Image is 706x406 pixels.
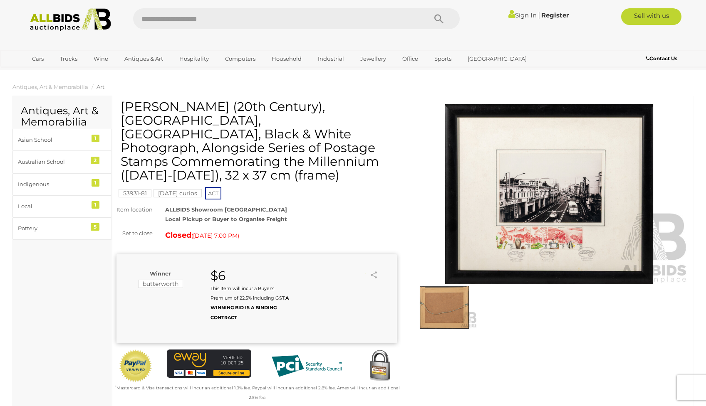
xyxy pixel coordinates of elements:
[541,11,569,19] a: Register
[138,280,183,288] mark: butterworth
[154,189,202,197] mark: [DATE] curios
[27,52,49,66] a: Cars
[646,54,679,63] a: Contact Us
[165,231,191,240] strong: Closed
[119,190,151,197] a: 53931-81
[538,10,540,20] span: |
[193,232,238,239] span: [DATE] 7:00 PM
[18,157,87,167] div: Australian School
[18,224,87,233] div: Pottery
[621,8,681,25] a: Sell with us
[18,135,87,145] div: Asian School
[97,84,104,90] a: Art
[205,187,221,199] span: ACT
[18,202,87,211] div: Local
[12,217,112,239] a: Pottery 5
[119,349,153,383] img: Official PayPal Seal
[12,84,88,90] a: Antiques, Art & Memorabilia
[154,190,202,197] a: [DATE] curios
[12,173,112,195] a: Indigenous 1
[121,100,395,182] h1: [PERSON_NAME] (20th Century), [GEOGRAPHIC_DATA], [GEOGRAPHIC_DATA], Black & White Photograph, Alo...
[167,349,251,378] img: eWAY Payment Gateway
[211,285,289,320] small: This Item will incur a Buyer's Premium of 22.5% including GST.
[92,135,99,142] div: 1
[25,8,116,31] img: Allbids.com.au
[12,195,112,217] a: Local 1
[508,11,537,19] a: Sign In
[265,349,348,383] img: PCI DSS compliant
[18,180,87,189] div: Indigenous
[174,52,214,66] a: Hospitality
[165,216,287,222] strong: Local Pickup or Buyer to Organise Freight
[266,52,307,66] a: Household
[12,129,112,151] a: Asian School 1
[397,52,424,66] a: Office
[119,52,168,66] a: Antiques & Art
[21,105,104,128] h2: Antiques, Art & Memorabilia
[54,52,83,66] a: Trucks
[165,206,287,213] strong: ALLBIDS Showroom [GEOGRAPHIC_DATA]
[12,151,112,173] a: Australian School 2
[462,52,532,66] a: [GEOGRAPHIC_DATA]
[91,223,99,231] div: 5
[92,179,99,187] div: 1
[312,52,349,66] a: Industrial
[150,270,171,277] b: Winner
[646,55,677,62] b: Contact Us
[110,205,159,214] div: Item location
[418,8,460,29] button: Search
[211,268,225,283] strong: $6
[119,189,151,197] mark: 53931-81
[91,157,99,164] div: 2
[115,385,400,400] small: Mastercard & Visa transactions will incur an additional 1.9% fee. Paypal will incur an additional...
[88,52,114,66] a: Wine
[429,52,457,66] a: Sports
[411,286,477,329] img: Artist Unknown (20th Century), Penang Road, Penang, Malaysia, Black & White Photograph, Alongside...
[110,229,159,238] div: Set to close
[355,52,391,66] a: Jewellery
[358,270,366,278] li: Watch this item
[92,201,99,209] div: 1
[363,349,396,383] img: Secured by Rapid SSL
[211,295,289,320] b: A WINNING BID IS A BINDING CONTRACT
[220,52,261,66] a: Computers
[191,232,239,239] span: ( )
[409,104,690,284] img: Artist Unknown (20th Century), Penang Road, Penang, Malaysia, Black & White Photograph, Alongside...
